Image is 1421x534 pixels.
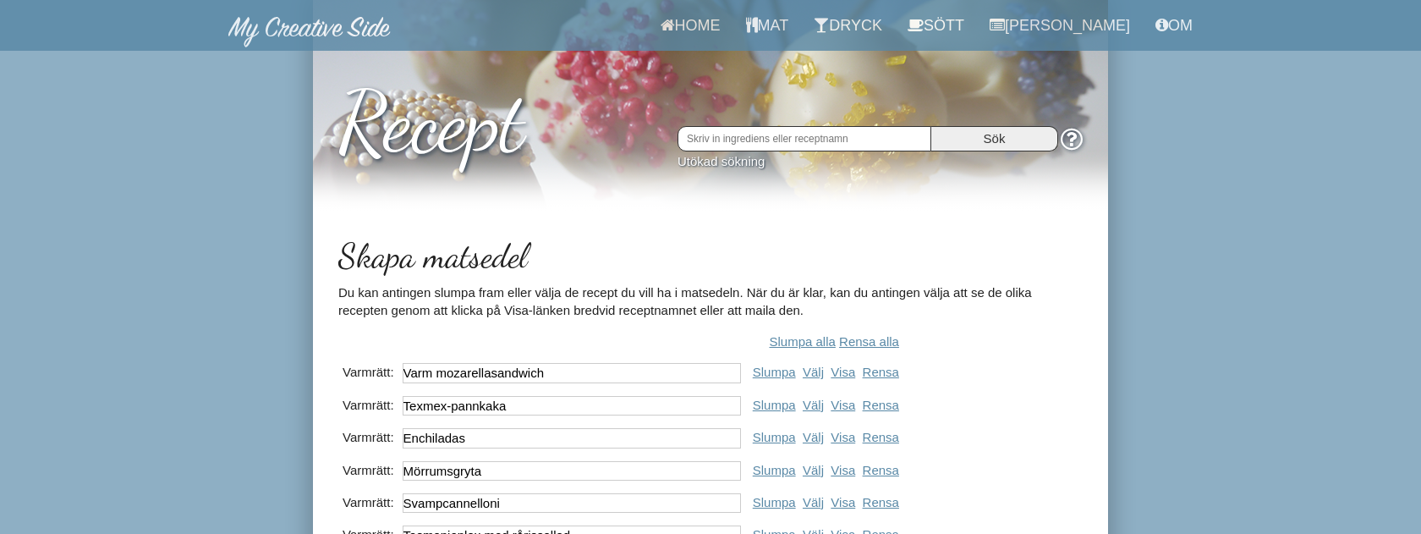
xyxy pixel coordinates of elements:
img: MyCreativeSide [228,17,391,47]
a: Rensa [863,430,899,444]
a: Slumpa [753,398,796,412]
h5: Varmrätt: [343,398,394,412]
a: Välj [803,430,824,444]
h5: Varmrätt: [343,430,394,444]
a: Visa [831,365,855,379]
a: Rensa [863,365,899,379]
a: Slumpa [753,365,796,379]
a: Välj [803,463,824,477]
h5: Varmrätt: [343,495,394,509]
h5: Varmrätt: [343,463,394,477]
a: Rensa alla [839,334,899,349]
a: Visa [831,430,855,444]
h1: Recept [338,58,1083,168]
p: Du kan antingen slumpa fram eller välja de recept du vill ha i matsedeln. När du är klar, kan du ... [338,284,1083,320]
a: Slumpa alla [769,334,835,349]
h2: Skapa matsedel [338,237,1083,274]
a: Slumpa [753,495,796,509]
a: Slumpa [753,430,796,444]
a: Slumpa [753,463,796,477]
a: Välj [803,495,824,509]
a: Visa [831,398,855,412]
a: Välj [803,398,824,412]
h5: Varmrätt: [343,365,394,379]
a: Visa [831,495,855,509]
a: Rensa [863,463,899,477]
a: Utökad sökning [678,154,765,168]
a: Visa [831,463,855,477]
a: Rensa [863,398,899,412]
a: Välj [803,365,824,379]
input: Sök [931,126,1058,151]
input: Skriv in ingrediens eller receptnamn [678,126,931,151]
a: Rensa [863,495,899,509]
